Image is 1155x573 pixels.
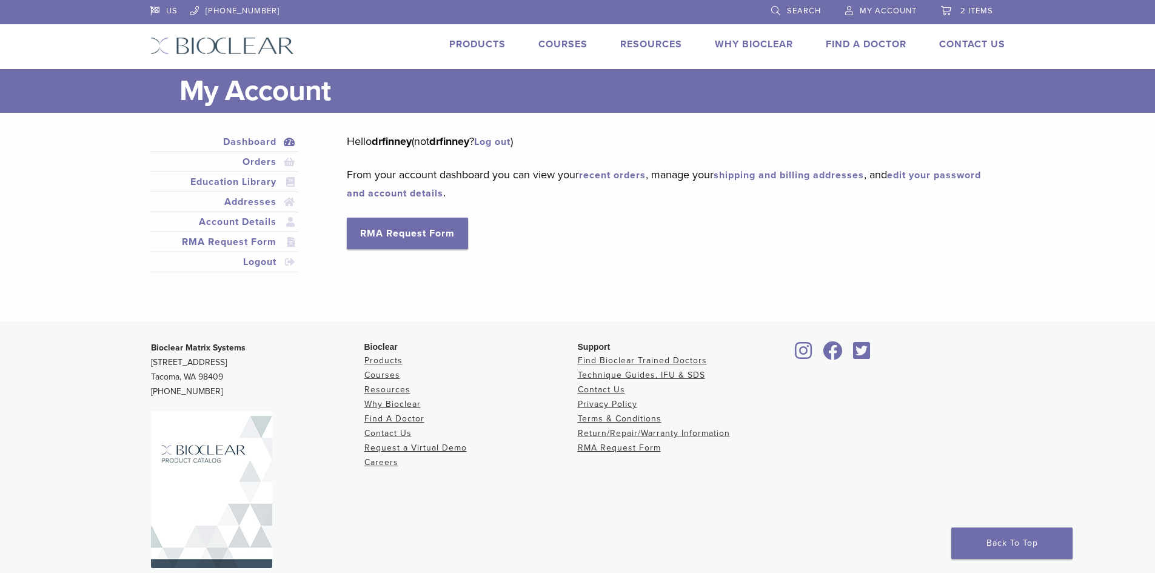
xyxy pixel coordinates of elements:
[364,399,421,409] a: Why Bioclear
[429,135,469,148] strong: drfinney
[939,38,1005,50] a: Contact Us
[579,169,646,181] a: recent orders
[538,38,588,50] a: Courses
[151,343,246,353] strong: Bioclear Matrix Systems
[714,169,864,181] a: shipping and billing addresses
[860,6,917,16] span: My Account
[578,370,705,380] a: Technique Guides, IFU & SDS
[151,411,272,568] img: Bioclear
[578,414,661,424] a: Terms & Conditions
[150,132,298,287] nav: Account pages
[364,428,412,438] a: Contact Us
[153,195,296,209] a: Addresses
[153,215,296,229] a: Account Details
[364,342,398,352] span: Bioclear
[951,528,1073,559] a: Back To Top
[150,37,294,55] img: Bioclear
[715,38,793,50] a: Why Bioclear
[819,349,847,361] a: Bioclear
[179,69,1005,113] h1: My Account
[364,355,403,366] a: Products
[153,255,296,269] a: Logout
[347,132,986,150] p: Hello (not ? )
[347,218,468,249] a: RMA Request Form
[578,399,637,409] a: Privacy Policy
[578,355,707,366] a: Find Bioclear Trained Doctors
[153,155,296,169] a: Orders
[620,38,682,50] a: Resources
[153,235,296,249] a: RMA Request Form
[578,443,661,453] a: RMA Request Form
[960,6,993,16] span: 2 items
[347,166,986,202] p: From your account dashboard you can view your , manage your , and .
[578,342,611,352] span: Support
[364,457,398,467] a: Careers
[372,135,412,148] strong: drfinney
[364,384,410,395] a: Resources
[849,349,875,361] a: Bioclear
[364,414,424,424] a: Find A Doctor
[791,349,817,361] a: Bioclear
[364,370,400,380] a: Courses
[826,38,906,50] a: Find A Doctor
[364,443,467,453] a: Request a Virtual Demo
[578,384,625,395] a: Contact Us
[474,136,511,148] a: Log out
[151,341,364,399] p: [STREET_ADDRESS] Tacoma, WA 98409 [PHONE_NUMBER]
[787,6,821,16] span: Search
[153,175,296,189] a: Education Library
[449,38,506,50] a: Products
[153,135,296,149] a: Dashboard
[578,428,730,438] a: Return/Repair/Warranty Information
